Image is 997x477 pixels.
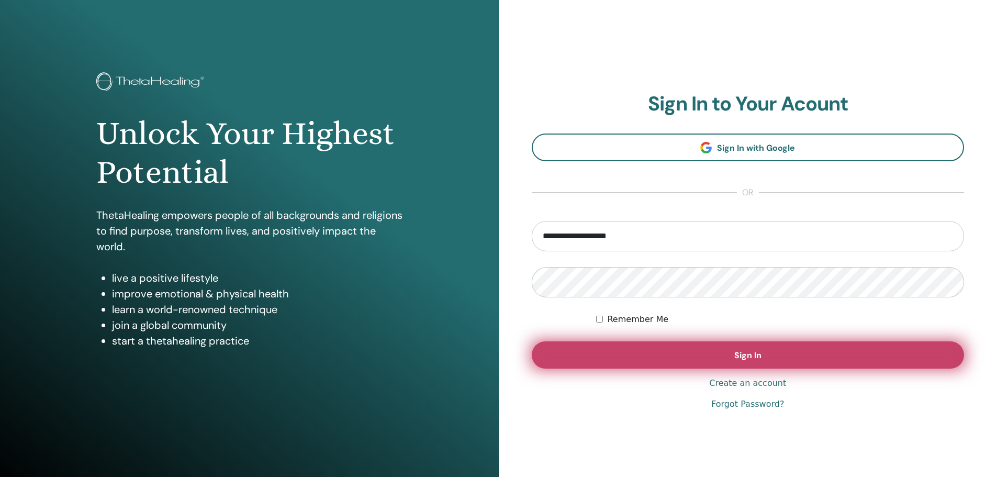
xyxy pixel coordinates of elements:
a: Forgot Password? [711,398,784,411]
label: Remember Me [607,313,668,326]
p: ThetaHealing empowers people of all backgrounds and religions to find purpose, transform lives, a... [96,207,402,254]
li: improve emotional & physical health [112,286,402,302]
span: Sign In [734,350,761,361]
div: Keep me authenticated indefinitely or until I manually logout [596,313,964,326]
li: join a global community [112,317,402,333]
li: learn a world-renowned technique [112,302,402,317]
li: live a positive lifestyle [112,270,402,286]
h2: Sign In to Your Acount [532,92,965,116]
li: start a thetahealing practice [112,333,402,349]
a: Create an account [709,377,786,390]
h1: Unlock Your Highest Potential [96,114,402,192]
span: Sign In with Google [717,142,795,153]
button: Sign In [532,341,965,369]
span: or [737,186,759,199]
a: Sign In with Google [532,134,965,161]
